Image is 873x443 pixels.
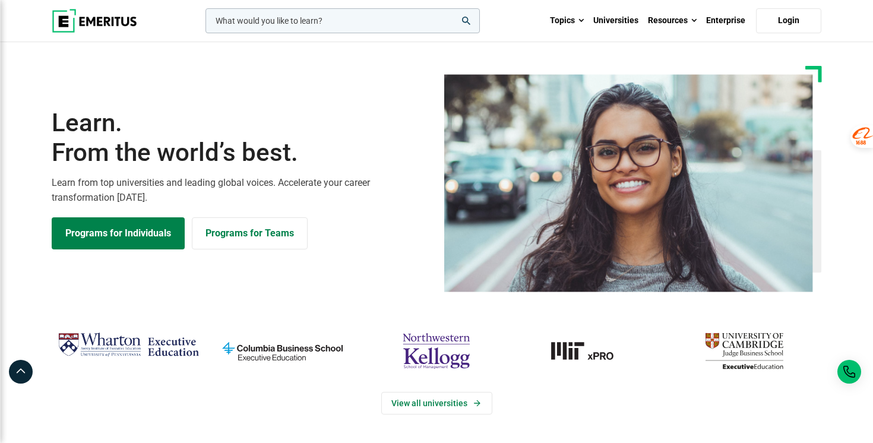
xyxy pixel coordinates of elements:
[756,8,821,33] a: Login
[52,108,429,168] h1: Learn.
[205,8,480,33] input: woocommerce-product-search-field-0
[58,328,200,363] img: Wharton Executive Education
[673,328,815,374] img: cambridge-judge-business-school
[52,217,185,249] a: Explore Programs
[52,175,429,205] p: Learn from top universities and leading global voices. Accelerate your career transformation [DATE].
[520,328,662,374] img: MIT xPRO
[52,138,429,167] span: From the world’s best.
[520,328,662,374] a: MIT-xPRO
[192,217,308,249] a: Explore for Business
[211,328,353,374] img: columbia-business-school
[381,392,492,414] a: View Universities
[444,74,813,292] img: Learn from the world's best
[365,328,507,374] img: northwestern-kellogg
